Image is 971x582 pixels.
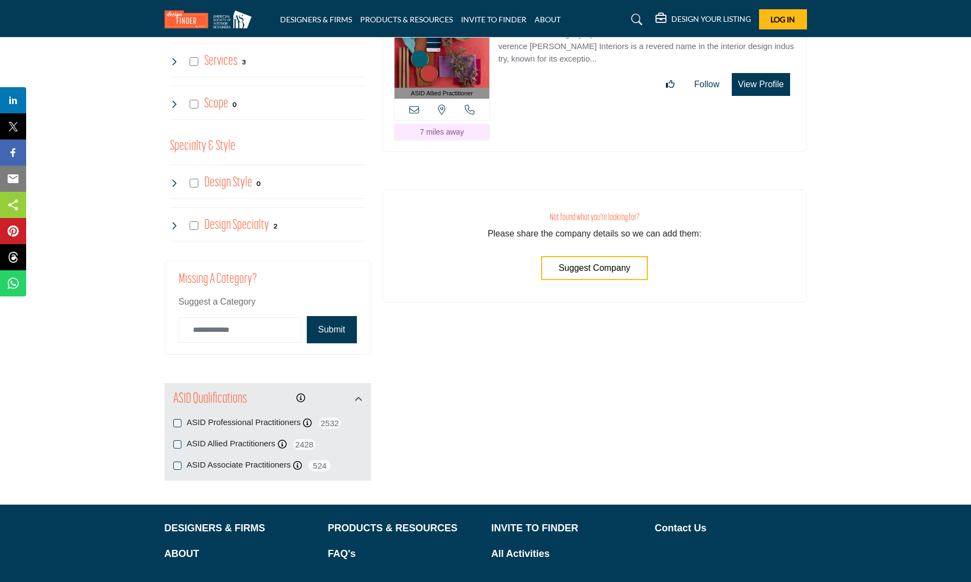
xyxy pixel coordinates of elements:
input: ASID Associate Practitioners checkbox [173,462,181,470]
input: Select Design Style checkbox [190,179,198,187]
a: ABOUT [535,15,561,24]
h2: ASID Qualifications [173,390,247,409]
button: Like listing [659,74,682,95]
img: Site Logo [165,10,257,28]
span: Please share the company details so we can add them: [488,229,701,238]
div: Click to view information [296,392,305,405]
input: Category Name [179,317,301,343]
span: Log In [770,15,795,24]
b: 0 [233,101,236,108]
label: ASID Allied Practitioners [187,438,276,450]
label: ASID Associate Practitioners [187,459,291,471]
button: Suggest Company [541,256,648,280]
span: 2428 [292,438,317,451]
a: All Activities [491,547,644,561]
b: 2 [274,222,277,230]
input: Select Scope checkbox [190,100,198,108]
b: 3 [242,58,246,66]
span: Suggest a Category [179,297,256,306]
div: DESIGN YOUR LISTING [656,13,751,26]
button: View Profile [732,73,790,96]
a: ASID Allied Practitioner [395,1,490,99]
a: INVITE TO FINDER [461,15,526,24]
div: 3 Results For Services [242,57,246,66]
b: 0 [257,180,260,187]
input: Select Design Specialty checkbox [190,221,198,230]
span: ASID Allied Practitioner [411,89,473,98]
a: PRODUCTS & RESOURCES [360,15,453,24]
h3: Not found what you're looking for? [405,212,785,223]
a: Search [621,11,650,28]
h4: Design Specialty: Sustainable, accessible, health-promoting, neurodiverse-friendly, age-in-place,... [204,216,269,235]
a: Transform Your Legacy Spaces with Unmatched Modern Charm and Historical Reverence [PERSON_NAME] I... [498,22,795,65]
h4: Services: Interior and exterior spaces including lighting, layouts, furnishings, accessories, art... [204,52,238,71]
div: 0 Results For Scope [233,99,236,109]
a: DESIGNERS & FIRMS [165,521,317,536]
a: ABOUT [165,547,317,561]
button: Specialty & Style [170,136,235,157]
a: DESIGNERS & FIRMS [280,15,352,24]
a: PRODUCTS & RESOURCES [328,521,480,536]
a: Information about [296,393,305,403]
span: Suggest Company [559,263,630,272]
div: 0 Results For Design Style [257,178,260,188]
a: FAQ's [328,547,480,561]
h4: Scope: New build or renovation [204,94,228,113]
button: Submit [307,316,357,343]
button: Log In [759,9,807,29]
input: Select Services checkbox [190,57,198,66]
a: Contact Us [655,521,807,536]
h5: DESIGN YOUR LISTING [671,14,751,24]
span: 7 miles away [420,128,464,136]
span: 2532 [318,416,342,430]
img: Erin Welner [395,1,490,88]
input: ASID Allied Practitioners checkbox [173,440,181,448]
div: 2 Results For Design Specialty [274,221,277,231]
label: ASID Professional Practitioners [187,416,301,429]
input: ASID Professional Practitioners checkbox [173,419,181,427]
span: 524 [307,459,332,472]
h2: Missing a Category? [179,271,357,295]
h4: Design Style: Styles that range from contemporary to Victorian to meet any aesthetic vision. [204,173,252,192]
p: Transform Your Legacy Spaces with Unmatched Modern Charm and Historical Reverence [PERSON_NAME] I... [498,28,795,65]
button: Follow [687,74,726,95]
a: INVITE TO FINDER [491,521,644,536]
